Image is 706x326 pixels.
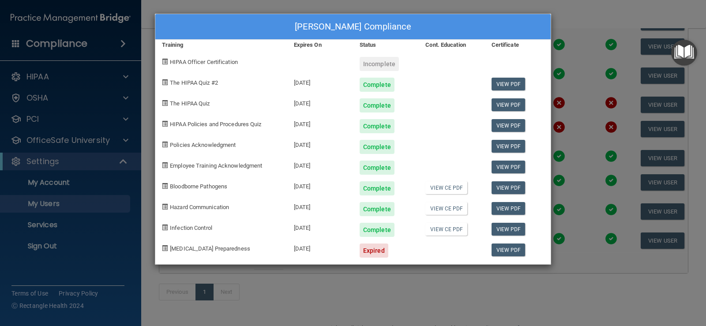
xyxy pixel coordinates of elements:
div: Certificate [485,40,551,50]
div: Expired [360,244,388,258]
a: View PDF [492,244,526,256]
span: Employee Training Acknowledgment [170,162,262,169]
a: View PDF [492,98,526,111]
span: Bloodborne Pathogens [170,183,227,190]
div: [DATE] [287,237,353,258]
div: Complete [360,202,394,216]
button: Open Resource Center [671,40,697,66]
a: View CE PDF [425,202,467,215]
a: View PDF [492,140,526,153]
span: The HIPAA Quiz [170,100,210,107]
div: Complete [360,98,394,112]
div: [DATE] [287,175,353,195]
div: [DATE] [287,133,353,154]
span: HIPAA Policies and Procedures Quiz [170,121,261,127]
span: The HIPAA Quiz #2 [170,79,218,86]
div: Expires On [287,40,353,50]
a: View PDF [492,119,526,132]
span: Policies Acknowledgment [170,142,236,148]
a: View CE PDF [425,181,467,194]
div: Complete [360,181,394,195]
div: Complete [360,140,394,154]
div: Cont. Education [419,40,484,50]
div: [DATE] [287,216,353,237]
div: Status [353,40,419,50]
div: [PERSON_NAME] Compliance [155,14,551,40]
div: Complete [360,78,394,92]
a: View PDF [492,223,526,236]
div: [DATE] [287,195,353,216]
a: View PDF [492,181,526,194]
a: View PDF [492,202,526,215]
a: View PDF [492,78,526,90]
div: [DATE] [287,112,353,133]
div: Complete [360,223,394,237]
div: Incomplete [360,57,399,71]
div: Complete [360,161,394,175]
div: Training [155,40,287,50]
a: View PDF [492,161,526,173]
span: [MEDICAL_DATA] Preparedness [170,245,250,252]
div: [DATE] [287,71,353,92]
a: View CE PDF [425,223,467,236]
iframe: Drift Widget Chat Controller [553,264,695,299]
span: Hazard Communication [170,204,229,210]
div: Complete [360,119,394,133]
span: Infection Control [170,225,212,231]
div: [DATE] [287,154,353,175]
div: [DATE] [287,92,353,112]
span: HIPAA Officer Certification [170,59,238,65]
